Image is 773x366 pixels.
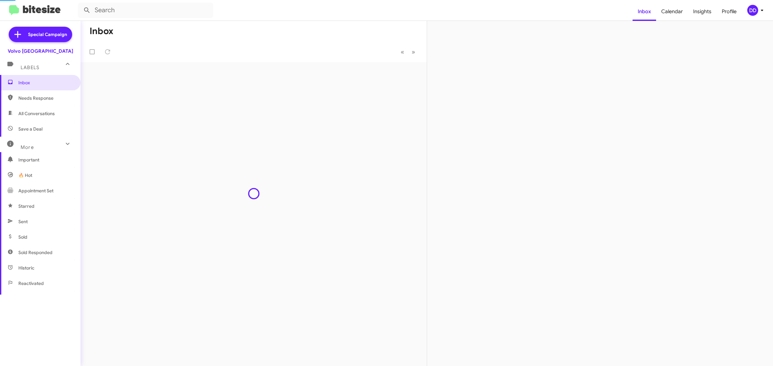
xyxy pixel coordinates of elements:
a: Inbox [633,2,656,21]
span: Historic [18,265,34,271]
span: Special Campaign [28,31,67,38]
span: Starred [18,203,34,209]
button: Previous [397,45,408,59]
a: Insights [688,2,717,21]
span: Sold Responded [18,249,52,256]
button: Next [408,45,419,59]
span: Important [18,157,73,163]
span: Sold [18,234,27,240]
div: DD [747,5,758,16]
span: Needs Response [18,95,73,101]
span: Save a Deal [18,126,43,132]
span: Inbox [18,79,73,86]
a: Profile [717,2,742,21]
span: « [401,48,404,56]
span: More [21,144,34,150]
h1: Inbox [90,26,113,36]
span: All Conversations [18,110,55,117]
span: Sent [18,218,28,225]
button: DD [742,5,766,16]
a: Calendar [656,2,688,21]
span: 🔥 Hot [18,172,32,178]
nav: Page navigation example [397,45,419,59]
span: Reactivated [18,280,44,287]
span: Labels [21,65,39,70]
a: Special Campaign [9,27,72,42]
input: Search [78,3,213,18]
span: Appointment Set [18,188,53,194]
span: » [412,48,415,56]
div: Volvo [GEOGRAPHIC_DATA] [8,48,73,54]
